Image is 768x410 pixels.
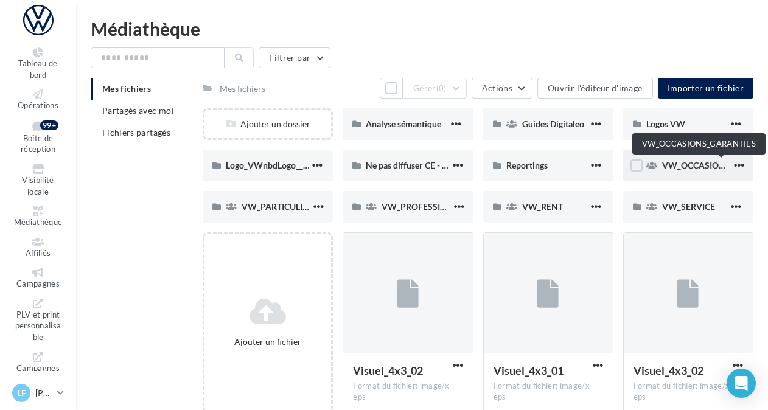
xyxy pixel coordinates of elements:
a: Visibilité locale [10,162,66,199]
span: VW_PROFESSIONNELS [382,201,474,212]
div: VW_OCCASIONS_GARANTIES [632,133,766,155]
div: Mes fichiers [220,83,265,95]
span: VW_PARTICULIERS [242,201,318,212]
div: 99+ [40,120,58,130]
a: Opérations [10,87,66,113]
span: Campagnes DataOnDemand [15,363,61,395]
div: Open Intercom Messenger [727,369,756,398]
span: Mes fichiers [102,83,151,94]
span: Médiathèque [14,217,63,227]
div: Format du fichier: image/x-eps [353,381,463,403]
div: Format du fichier: image/x-eps [494,381,603,403]
a: Campagnes [10,265,66,291]
span: Campagnes [16,279,60,288]
a: LF [PERSON_NAME] [10,381,66,405]
a: Tableau de bord [10,45,66,82]
span: Visuel_4x3_02 [634,364,703,377]
span: Partagés avec moi [102,105,174,116]
span: Visibilité locale [22,175,54,196]
span: Visuel_4x3_01 [494,364,564,377]
span: Opérations [18,100,58,110]
span: Actions [482,83,512,93]
span: (0) [436,83,447,93]
span: Tableau de bord [18,58,57,80]
span: Fichiers partagés [102,127,170,137]
a: Boîte de réception 99+ [10,118,66,157]
span: PLV et print personnalisable [15,310,61,342]
span: Guides Digitaleo [522,119,584,129]
div: Ajouter un dossier [204,118,331,130]
button: Filtrer par [259,47,330,68]
div: Médiathèque [91,19,753,38]
span: Ne pas diffuser CE - Vignette operation [366,160,513,170]
a: Affiliés [10,235,66,261]
span: Affiliés [26,248,51,258]
span: Logo_VWnbdLogo__QUI A MIS DES FICHIERS_Merci_Claire [226,160,452,170]
a: Médiathèque [10,204,66,230]
button: Actions [472,78,532,99]
div: Ajouter un fichier [209,336,326,348]
span: Visuel_4x3_02 [353,364,423,377]
button: Importer un fichier [658,78,754,99]
button: Ouvrir l'éditeur d'image [537,78,652,99]
span: Boîte de réception [21,133,55,155]
span: VW_SERVICE [662,201,715,212]
span: Logos VW [646,119,685,129]
span: VW_RENT [522,201,563,212]
span: Reportings [506,160,548,170]
div: Format du fichier: image/x-eps [634,381,743,403]
span: Importer un fichier [668,83,744,93]
button: Gérer(0) [403,78,467,99]
p: [PERSON_NAME] [35,387,52,399]
a: PLV et print personnalisable [10,296,66,345]
span: Analyse sémantique [366,119,441,129]
a: Campagnes DataOnDemand [10,350,66,398]
span: LF [17,387,26,399]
